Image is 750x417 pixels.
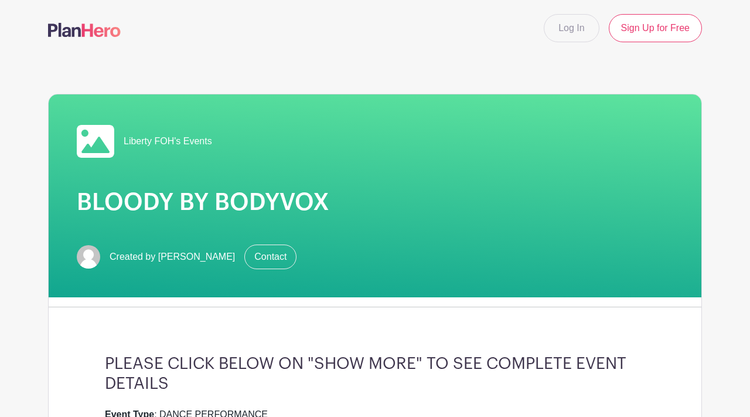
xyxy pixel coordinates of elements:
img: logo-507f7623f17ff9eddc593b1ce0a138ce2505c220e1c5a4e2b4648c50719b7d32.svg [48,23,121,37]
h3: PLEASE CLICK BELOW ON "SHOW MORE" TO SEE COMPLETE EVENT DETAILS [105,354,645,394]
img: default-ce2991bfa6775e67f084385cd625a349d9dcbb7a52a09fb2fda1e96e2d18dcdb.png [77,245,100,269]
h1: BLOODY BY BODYVOX [77,188,673,216]
span: Created by [PERSON_NAME] [110,250,235,264]
a: Contact [244,245,296,269]
a: Sign Up for Free [609,14,702,42]
a: Log In [544,14,599,42]
span: Liberty FOH's Events [124,134,212,148]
